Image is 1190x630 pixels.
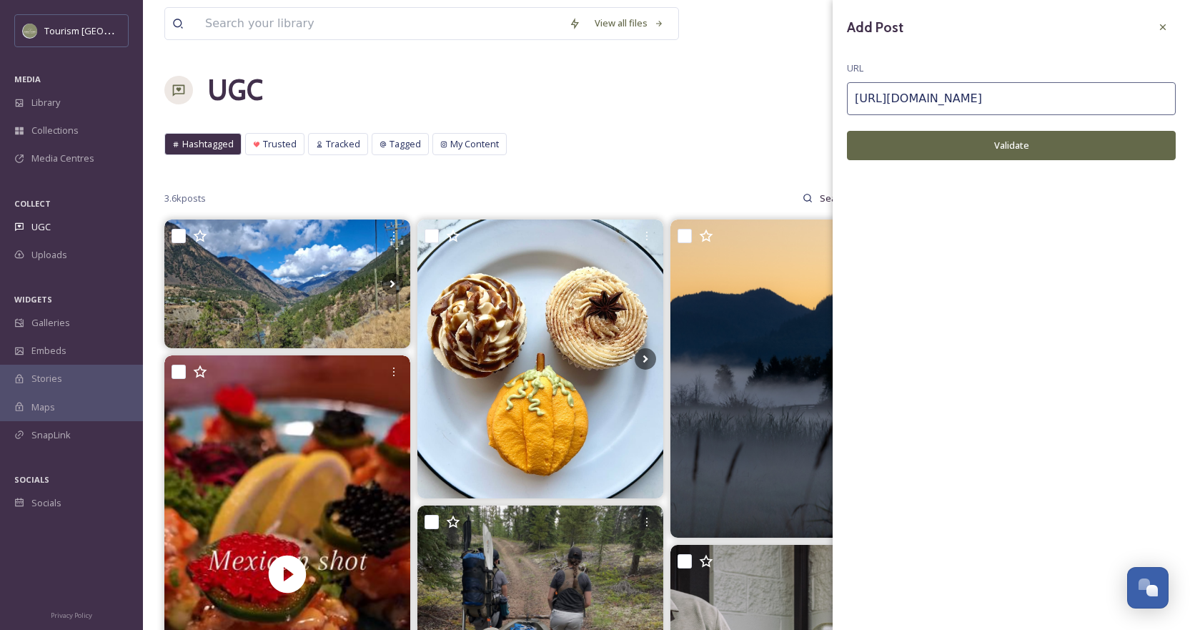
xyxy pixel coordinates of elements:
span: Library [31,96,60,109]
img: Abbotsford_Snapsea.png [23,24,37,38]
span: Tourism [GEOGRAPHIC_DATA] [44,24,172,37]
span: Embeds [31,344,66,358]
button: Validate [847,131,1176,160]
span: SOCIALS [14,474,49,485]
img: You asked, and we listened! We’re extending Thanksgiving pre-orders for a little longer. 🍂 Don’t ... [417,220,663,498]
span: Stories [31,372,62,385]
span: Tracked [326,137,360,151]
span: Privacy Policy [51,611,92,620]
img: Foggy morning at Willband Park. I waited a solid 20 minutes for someone to walk across this bridg... [670,220,916,538]
input: Search your library [198,8,562,39]
span: COLLECT [14,198,51,209]
span: WIDGETS [14,294,52,305]
a: View all files [587,9,671,37]
span: Hashtagged [182,137,234,151]
span: Maps [31,400,55,414]
img: #britishcolumbia #beautifulbritishcolumbia🇨🇦 #lillooet #fraservalley #photooftheday #photographyl... [164,220,410,348]
span: Media Centres [31,152,94,165]
span: Uploads [31,248,67,262]
span: SnapLink [31,428,71,442]
span: Galleries [31,316,70,330]
span: 3.6k posts [164,192,206,205]
span: Collections [31,124,79,137]
span: My Content [450,137,499,151]
span: UGC [31,220,51,234]
span: Trusted [263,137,297,151]
a: UGC [207,69,263,112]
h3: Add Post [847,17,903,38]
span: Socials [31,496,61,510]
button: Open Chat [1127,567,1169,609]
a: Privacy Policy [51,606,92,623]
span: Tagged [390,137,421,151]
input: Search [813,184,859,212]
span: URL [847,61,863,75]
span: MEDIA [14,74,41,84]
input: https://www.instagram.com/p/Cp-0BNCLzu8/ [847,82,1176,115]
